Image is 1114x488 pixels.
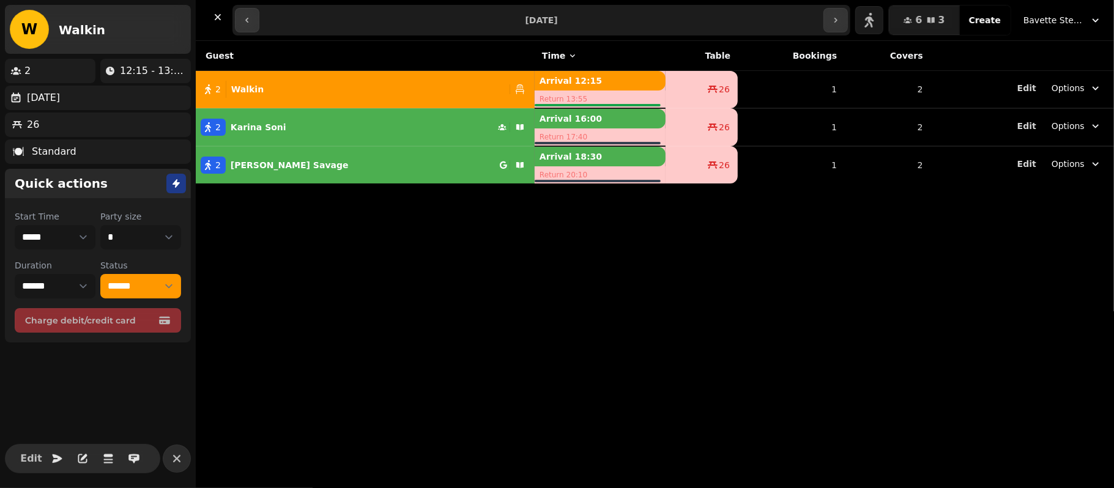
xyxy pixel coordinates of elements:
[27,91,60,105] p: [DATE]
[1016,9,1109,31] button: Bavette Steakhouse - [PERSON_NAME]
[738,146,844,183] td: 1
[120,64,186,78] p: 12:15 - 13:55
[15,210,95,223] label: Start Time
[215,121,221,133] span: 2
[844,108,930,146] td: 2
[542,50,565,62] span: Time
[535,166,666,183] p: Return 20:10
[535,71,666,91] p: Arrival 12:15
[1017,122,1036,130] span: Edit
[889,6,959,35] button: 63
[1017,158,1036,170] button: Edit
[535,91,666,108] p: Return 13:55
[535,109,666,128] p: Arrival 16:00
[15,308,181,333] button: Charge debit/credit card
[231,159,349,171] p: [PERSON_NAME] Savage
[32,144,76,159] p: Standard
[25,316,156,325] span: Charge debit/credit card
[844,71,930,109] td: 2
[666,41,738,71] th: Table
[535,128,666,146] p: Return 17:40
[719,159,730,171] span: 26
[915,15,922,25] span: 6
[59,21,105,39] h2: Walkin
[738,41,844,71] th: Bookings
[231,83,264,95] p: Walkin
[15,175,108,192] h2: Quick actions
[215,159,221,171] span: 2
[719,83,730,95] span: 26
[1044,77,1109,99] button: Options
[21,22,37,37] span: W
[215,83,221,95] span: 2
[1017,84,1036,92] span: Edit
[15,259,95,272] label: Duration
[1017,120,1036,132] button: Edit
[969,16,1001,24] span: Create
[196,113,535,142] button: 2Karina Soni
[1052,82,1085,94] span: Options
[1052,158,1085,170] span: Options
[12,144,24,159] p: 🍽️
[1052,120,1085,132] span: Options
[1044,153,1109,175] button: Options
[24,454,39,464] span: Edit
[959,6,1011,35] button: Create
[100,210,181,223] label: Party size
[1044,115,1109,137] button: Options
[24,64,31,78] p: 2
[1023,14,1085,26] span: Bavette Steakhouse - [PERSON_NAME]
[938,15,945,25] span: 3
[196,75,535,104] button: 2Walkin
[719,121,730,133] span: 26
[196,150,535,180] button: 2[PERSON_NAME] Savage
[1017,160,1036,168] span: Edit
[231,121,286,133] p: Karina Soni
[100,259,181,272] label: Status
[19,446,43,471] button: Edit
[196,41,535,71] th: Guest
[535,147,666,166] p: Arrival 18:30
[738,108,844,146] td: 1
[542,50,577,62] button: Time
[1017,82,1036,94] button: Edit
[844,146,930,183] td: 2
[844,41,930,71] th: Covers
[27,117,39,132] p: 26
[738,71,844,109] td: 1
